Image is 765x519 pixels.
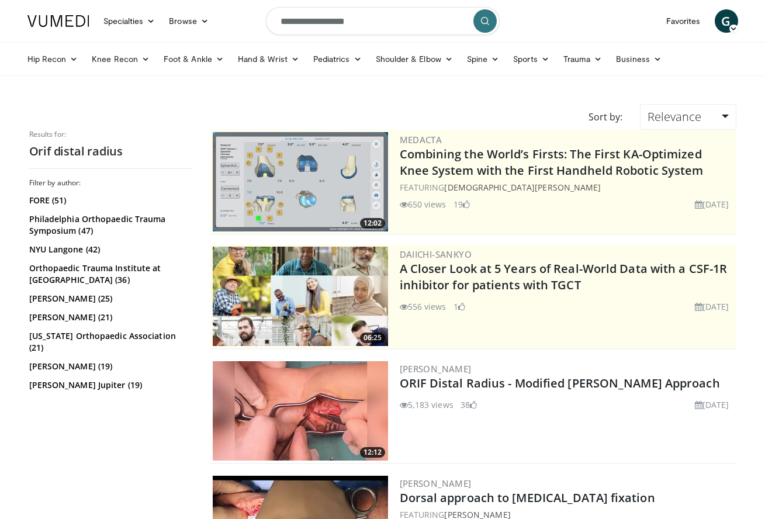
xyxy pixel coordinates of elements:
[506,47,556,71] a: Sports
[400,300,446,313] li: 556 views
[20,47,85,71] a: Hip Recon
[29,293,190,305] a: [PERSON_NAME] (25)
[400,181,734,193] div: FEATURING
[360,218,385,229] span: 12:02
[96,9,162,33] a: Specialties
[29,361,190,372] a: [PERSON_NAME] (19)
[231,47,306,71] a: Hand & Wrist
[29,262,190,286] a: Orthopaedic Trauma Institute at [GEOGRAPHIC_DATA] (36)
[400,248,472,260] a: Daiichi-Sankyo
[695,198,729,210] li: [DATE]
[360,447,385,458] span: 12:12
[695,300,729,313] li: [DATE]
[29,178,193,188] h3: Filter by author:
[213,132,388,231] img: aaf1b7f9-f888-4d9f-a252-3ca059a0bd02.300x170_q85_crop-smart_upscale.jpg
[85,47,157,71] a: Knee Recon
[400,261,728,293] a: A Closer Look at 5 Years of Real-World Data with a CSF-1R inhibitor for patients with TGCT
[454,198,470,210] li: 19
[454,300,465,313] li: 1
[213,361,388,461] a: 12:12
[213,132,388,231] a: 12:02
[695,399,729,411] li: [DATE]
[306,47,369,71] a: Pediatrics
[29,195,190,206] a: FORE (51)
[266,7,500,35] input: Search topics, interventions
[400,490,655,506] a: Dorsal approach to [MEDICAL_DATA] fixation
[29,213,190,237] a: Philadelphia Orthopaedic Trauma Symposium (47)
[29,244,190,255] a: NYU Langone (42)
[213,361,388,461] img: a02770f0-3f98-4ffe-92af-c9f7e3f2f785.300x170_q85_crop-smart_upscale.jpg
[29,144,193,159] h2: Orif distal radius
[648,109,701,124] span: Relevance
[580,104,631,130] div: Sort by:
[460,47,506,71] a: Spine
[162,9,216,33] a: Browse
[400,399,454,411] li: 5,183 views
[369,47,460,71] a: Shoulder & Elbow
[461,399,477,411] li: 38
[659,9,708,33] a: Favorites
[400,198,446,210] li: 650 views
[556,47,610,71] a: Trauma
[444,182,601,193] a: [DEMOGRAPHIC_DATA][PERSON_NAME]
[609,47,669,71] a: Business
[29,330,190,354] a: [US_STATE] Orthopaedic Association (21)
[400,146,704,178] a: Combining the World’s Firsts: The First KA-Optimized Knee System with the First Handheld Robotic ...
[400,375,720,391] a: ORIF Distal Radius - Modified [PERSON_NAME] Approach
[400,134,442,146] a: Medacta
[27,15,89,27] img: VuMedi Logo
[360,333,385,343] span: 06:25
[157,47,231,71] a: Foot & Ankle
[715,9,738,33] a: G
[29,379,190,391] a: [PERSON_NAME] Jupiter (19)
[213,247,388,346] a: 06:25
[213,247,388,346] img: 93c22cae-14d1-47f0-9e4a-a244e824b022.png.300x170_q85_crop-smart_upscale.jpg
[29,130,193,139] p: Results for:
[400,478,472,489] a: [PERSON_NAME]
[400,363,472,375] a: [PERSON_NAME]
[29,312,190,323] a: [PERSON_NAME] (21)
[640,104,736,130] a: Relevance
